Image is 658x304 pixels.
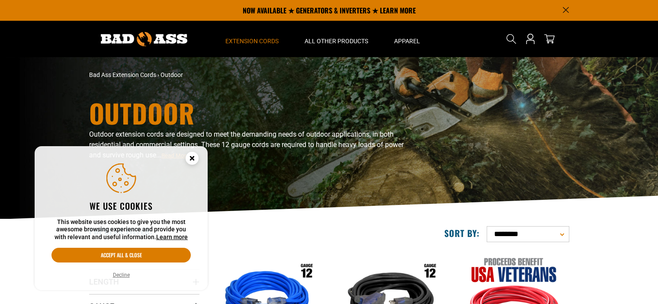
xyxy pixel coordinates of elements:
h2: We use cookies [51,200,191,211]
h1: Outdoor [89,100,405,126]
aside: Cookie Consent [35,146,208,291]
button: Decline [110,271,132,279]
span: Apparel [394,37,420,45]
summary: Search [504,32,518,46]
summary: All Other Products [292,21,381,57]
span: Outdoor [160,71,183,78]
summary: Extension Cords [212,21,292,57]
a: Learn more [156,234,188,240]
nav: breadcrumbs [89,70,405,80]
label: Sort by: [444,227,480,239]
span: All Other Products [305,37,368,45]
img: Bad Ass Extension Cords [101,32,187,46]
a: Bad Ass Extension Cords [89,71,156,78]
span: Extension Cords [225,37,279,45]
p: This website uses cookies to give you the most awesome browsing experience and provide you with r... [51,218,191,241]
button: Accept all & close [51,248,191,262]
summary: Apparel [381,21,433,57]
span: Outdoor extension cords are designed to meet the demanding needs of outdoor applications, in both... [89,130,404,159]
span: › [157,71,159,78]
